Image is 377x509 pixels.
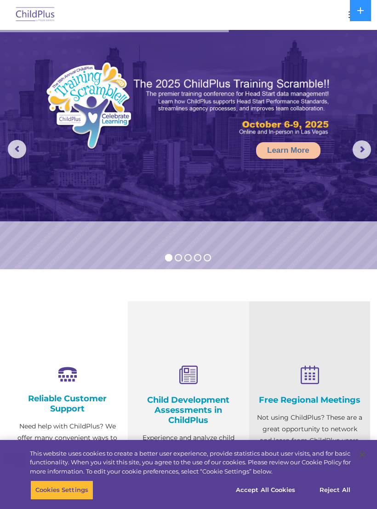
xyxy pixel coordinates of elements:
div: This website uses cookies to create a better user experience, provide statistics about user visit... [30,449,351,476]
button: Cookies Settings [30,480,93,500]
a: Learn More [256,142,320,159]
p: Not using ChildPlus? These are a great opportunity to network and learn from ChildPlus users. Fin... [256,412,363,469]
h4: Reliable Customer Support [14,393,121,414]
h4: Free Regional Meetings [256,395,363,405]
p: Experience and analyze child assessments and Head Start data management in one system with zero c... [135,432,242,501]
img: ChildPlus by Procare Solutions [14,4,57,26]
h4: Child Development Assessments in ChildPlus [135,395,242,425]
button: Accept All Cookies [231,480,300,500]
button: Reject All [306,480,364,500]
p: Need help with ChildPlus? We offer many convenient ways to contact our amazing Customer Support r... [14,421,121,501]
button: Close [352,445,372,465]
